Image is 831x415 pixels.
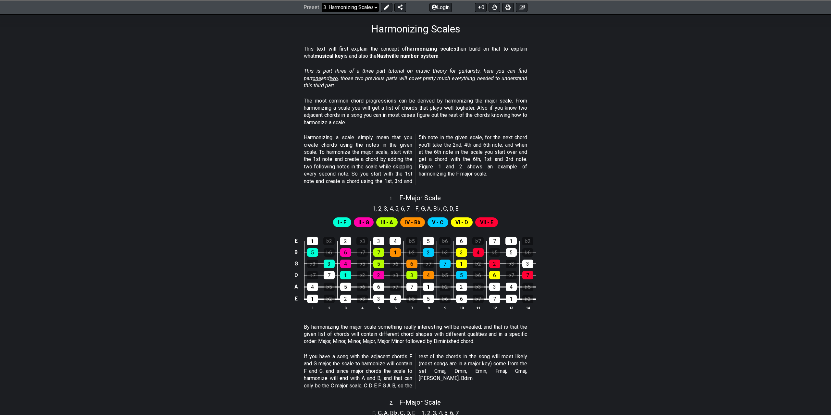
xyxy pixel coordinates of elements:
[387,304,403,311] th: 6
[453,204,456,213] span: ,
[489,3,500,12] button: Toggle Dexterity for all fretkits
[329,75,338,81] span: two
[399,398,441,406] span: F - Major Scale
[304,304,321,311] th: 1
[324,248,335,257] div: ♭6
[357,295,368,303] div: ♭3
[401,204,404,213] span: 6
[323,237,335,245] div: ♭2
[304,4,319,10] span: Preset
[440,260,451,268] div: 7
[373,271,384,279] div: 2
[440,271,451,279] div: ♭5
[455,204,459,213] span: E
[384,204,387,213] span: 3
[357,283,368,291] div: ♭6
[431,204,433,213] span: ,
[427,204,431,213] span: A
[489,248,500,257] div: ♭5
[439,237,451,245] div: ♭6
[307,295,318,303] div: 1
[394,3,406,12] button: Share Preset
[486,304,503,311] th: 12
[489,237,500,245] div: 7
[357,248,368,257] div: ♭7
[453,304,470,311] th: 10
[506,271,517,279] div: ♭7
[406,283,417,291] div: 7
[390,237,401,245] div: 4
[356,237,368,245] div: ♭3
[390,195,399,202] span: 1 .
[506,260,517,268] div: ♭3
[390,283,401,291] div: ♭7
[390,400,399,407] span: 2 .
[506,295,517,303] div: 1
[429,3,452,12] button: Login
[423,271,434,279] div: 4
[340,283,351,291] div: 5
[473,248,484,257] div: 4
[440,283,451,291] div: ♭2
[418,204,421,213] span: ,
[324,271,335,279] div: 7
[292,281,300,293] td: A
[304,97,527,127] p: The most common chord progressions can be derived by harmonizing the major scale. From harmonizin...
[381,3,392,12] button: Edit Preset
[340,271,351,279] div: 1
[321,304,337,311] th: 2
[304,134,527,185] p: Harmonizing a scale simply mean that you create chords using the notes in the given scale. To har...
[450,204,453,213] span: D
[473,295,484,303] div: ♭7
[381,218,393,227] span: First enable full edit mode to edit
[519,304,536,311] th: 14
[373,295,384,303] div: 3
[456,237,467,245] div: 6
[522,248,533,257] div: ♭6
[369,202,413,213] section: Scale pitch classes
[406,260,417,268] div: 6
[413,202,462,213] section: Scale pitch classes
[506,283,517,291] div: 4
[304,45,527,60] p: This text will first explain the concept of then build on that to explain what is and also the .
[390,271,401,279] div: ♭3
[440,248,451,257] div: ♭3
[324,260,335,268] div: 3
[399,194,441,202] span: F - Major Scale
[522,283,533,291] div: ♭5
[292,258,300,269] td: G
[393,204,395,213] span: ,
[489,295,500,303] div: 7
[437,304,453,311] th: 9
[432,218,443,227] span: First enable full edit mode to edit
[373,237,384,245] div: 3
[304,68,527,89] em: This is part three of a three part tutorial on music theory for guitarists, here you can find par...
[357,271,368,279] div: ♭2
[489,271,500,279] div: 6
[489,260,500,268] div: 2
[423,283,434,291] div: 1
[395,204,398,213] span: 5
[423,260,434,268] div: ♭7
[340,248,351,257] div: 6
[475,3,487,12] button: 0
[473,283,484,291] div: ♭3
[378,204,381,213] span: 2
[390,204,393,213] span: 4
[489,283,500,291] div: 3
[358,218,369,227] span: First enable full edit mode to edit
[338,218,346,227] span: First enable full edit mode to edit
[307,271,318,279] div: ♭7
[506,248,517,257] div: 5
[456,295,467,303] div: 6
[447,204,450,213] span: ,
[406,237,417,245] div: ♭5
[403,304,420,311] th: 7
[340,295,351,303] div: 2
[357,260,368,268] div: ♭5
[516,3,527,12] button: Create image
[503,304,519,311] th: 13
[404,204,407,213] span: ,
[370,304,387,311] th: 5
[307,283,318,291] div: 4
